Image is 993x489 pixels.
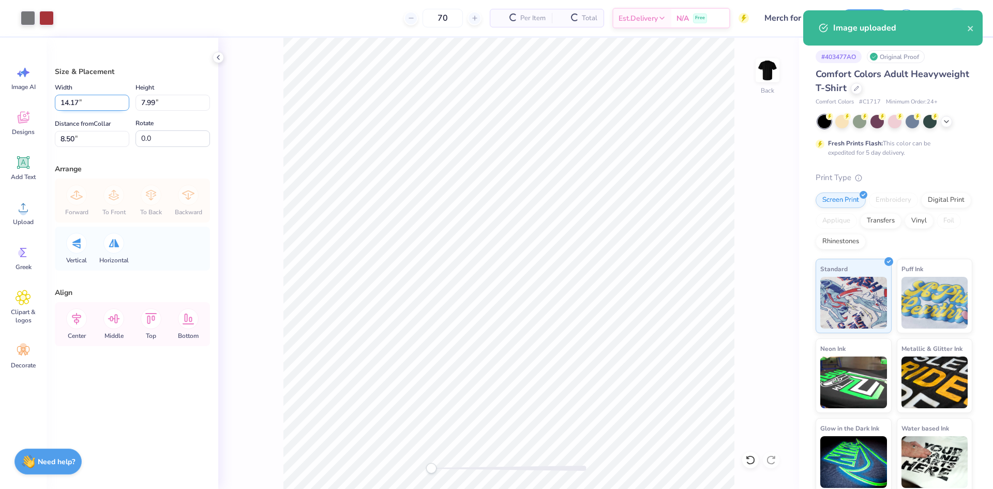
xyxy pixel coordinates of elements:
[816,172,972,184] div: Print Type
[695,14,705,22] span: Free
[55,66,210,77] div: Size & Placement
[55,81,72,94] label: Width
[66,256,87,264] span: Vertical
[676,13,689,24] span: N/A
[947,8,968,28] img: Aljosh Eyron Garcia
[905,213,934,229] div: Vinyl
[820,357,887,408] img: Neon Ink
[859,98,881,107] span: # C1717
[520,13,546,24] span: Per Item
[816,234,866,249] div: Rhinestones
[6,308,40,324] span: Clipart & logos
[13,218,34,226] span: Upload
[11,173,36,181] span: Add Text
[828,139,955,157] div: This color can be expedited for 5 day delivery.
[886,98,938,107] span: Minimum Order: 24 +
[937,213,961,229] div: Foil
[178,332,199,340] span: Bottom
[820,263,848,274] span: Standard
[146,332,156,340] span: Top
[967,22,974,34] button: close
[828,139,883,147] strong: Fresh Prints Flash:
[55,287,210,298] div: Align
[757,8,833,28] input: Untitled Design
[582,13,597,24] span: Total
[816,50,862,63] div: # 403477AO
[820,343,846,354] span: Neon Ink
[867,50,925,63] div: Original Proof
[38,457,75,467] strong: Need help?
[55,117,111,130] label: Distance from Collar
[901,423,949,434] span: Water based Ink
[901,343,962,354] span: Metallic & Glitter Ink
[820,423,879,434] span: Glow in the Dark Ink
[921,192,971,208] div: Digital Print
[55,164,210,174] div: Arrange
[816,213,857,229] div: Applique
[423,9,463,27] input: – –
[761,86,774,95] div: Back
[104,332,124,340] span: Middle
[901,263,923,274] span: Puff Ink
[869,192,918,208] div: Embroidery
[816,192,866,208] div: Screen Print
[816,68,969,94] span: Comfort Colors Adult Heavyweight T-Shirt
[820,277,887,329] img: Standard
[901,357,968,408] img: Metallic & Glitter Ink
[820,436,887,488] img: Glow in the Dark Ink
[136,81,154,94] label: Height
[757,60,778,81] img: Back
[928,8,972,28] a: AG
[619,13,658,24] span: Est. Delivery
[136,117,154,129] label: Rotate
[860,213,901,229] div: Transfers
[426,463,437,473] div: Accessibility label
[99,256,129,264] span: Horizontal
[68,332,86,340] span: Center
[16,263,32,271] span: Greek
[901,277,968,329] img: Puff Ink
[12,128,35,136] span: Designs
[901,436,968,488] img: Water based Ink
[816,98,854,107] span: Comfort Colors
[11,83,36,91] span: Image AI
[833,22,967,34] div: Image uploaded
[11,361,36,369] span: Decorate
